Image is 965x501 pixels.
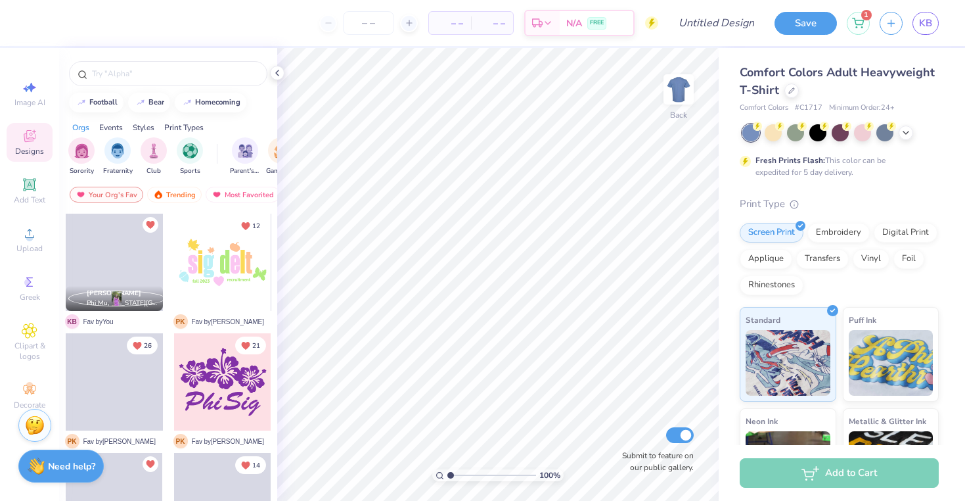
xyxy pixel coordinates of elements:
[74,143,89,158] img: Sorority Image
[740,64,935,98] span: Comfort Colors Adult Heavyweight T-Shirt
[14,195,45,205] span: Add Text
[183,143,198,158] img: Sports Image
[70,187,143,203] div: Your Org's Fav
[755,155,825,166] strong: Fresh Prints Flash:
[141,137,167,176] div: filter for Club
[192,317,264,327] span: Fav by [PERSON_NAME]
[796,249,849,269] div: Transfers
[807,223,870,243] div: Embroidery
[20,292,40,302] span: Greek
[70,166,94,176] span: Sorority
[670,109,687,121] div: Back
[148,99,164,106] div: bear
[829,103,895,114] span: Minimum Order: 24 +
[68,137,95,176] button: filter button
[755,155,917,178] div: This color can be expedited for 5 day delivery.
[566,16,582,30] span: N/A
[83,437,156,446] span: Fav by [PERSON_NAME]
[746,431,830,497] img: Neon Ink
[849,330,933,396] img: Puff Ink
[177,137,203,176] div: filter for Sports
[212,190,222,199] img: most_fav.gif
[65,434,79,448] span: P K
[128,93,170,112] button: bear
[87,298,158,308] span: Phi Mu, [US_STATE][GEOGRAPHIC_DATA]
[103,137,133,176] div: filter for Fraternity
[874,223,937,243] div: Digital Print
[912,12,939,35] a: KB
[173,314,188,329] span: P K
[849,414,926,428] span: Metallic & Glitter Ink
[65,314,79,329] span: K B
[147,187,202,203] div: Trending
[177,137,203,176] button: filter button
[103,166,133,176] span: Fraternity
[893,249,924,269] div: Foil
[746,414,778,428] span: Neon Ink
[615,450,694,473] label: Submit to feature on our public gallery.
[133,122,154,133] div: Styles
[849,313,876,327] span: Puff Ink
[861,10,872,20] span: 1
[76,99,87,107] img: trend_line.gif
[110,143,125,158] img: Fraternity Image
[175,93,246,112] button: homecoming
[15,146,44,156] span: Designs
[7,341,53,362] span: Clipart & logos
[14,97,45,108] span: Image AI
[740,249,792,269] div: Applique
[590,18,604,28] span: FREE
[195,99,240,106] div: homecoming
[853,249,889,269] div: Vinyl
[91,67,259,80] input: Try "Alpha"
[343,11,394,35] input: – –
[141,137,167,176] button: filter button
[274,143,289,158] img: Game Day Image
[103,137,133,176] button: filter button
[479,16,505,30] span: – –
[919,16,932,31] span: KB
[206,187,280,203] div: Most Favorited
[48,460,95,473] strong: Need help?
[266,166,296,176] span: Game Day
[146,143,161,158] img: Club Image
[69,93,123,112] button: football
[76,190,86,199] img: most_fav.gif
[238,143,253,158] img: Parent's Weekend Image
[740,275,803,295] div: Rhinestones
[539,469,560,481] span: 100 %
[437,16,463,30] span: – –
[135,99,146,107] img: trend_line.gif
[230,137,260,176] div: filter for Parent's Weekend
[230,137,260,176] button: filter button
[182,99,192,107] img: trend_line.gif
[173,434,188,448] span: P K
[795,103,822,114] span: # C1717
[665,76,692,103] img: Back
[164,122,204,133] div: Print Types
[740,223,803,243] div: Screen Print
[72,122,89,133] div: Orgs
[230,166,260,176] span: Parent's Weekend
[99,122,123,133] div: Events
[266,137,296,176] div: filter for Game Day
[83,317,114,327] span: Fav by You
[143,217,158,233] button: Unlike
[153,190,164,199] img: trending.gif
[14,400,45,410] span: Decorate
[746,313,780,327] span: Standard
[87,289,141,298] span: [PERSON_NAME]
[192,437,264,446] span: Fav by [PERSON_NAME]
[774,12,837,35] button: Save
[180,166,200,176] span: Sports
[266,137,296,176] button: filter button
[68,137,95,176] div: filter for Sorority
[746,330,830,396] img: Standard
[146,166,161,176] span: Club
[89,99,118,106] div: football
[849,431,933,497] img: Metallic & Glitter Ink
[740,197,939,212] div: Print Type
[16,243,43,254] span: Upload
[740,103,788,114] span: Comfort Colors
[668,10,765,36] input: Untitled Design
